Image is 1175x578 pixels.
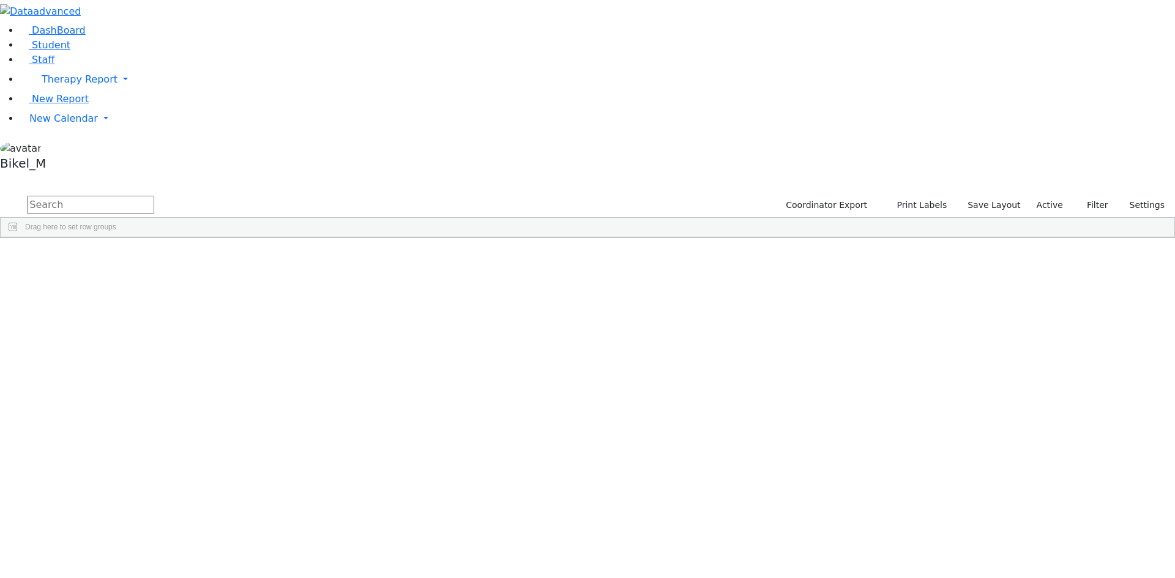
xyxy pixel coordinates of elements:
a: Staff [20,54,54,65]
button: Settings [1114,196,1170,215]
button: Print Labels [882,196,952,215]
input: Search [27,196,154,214]
a: Student [20,39,70,51]
span: New Report [32,93,89,105]
span: Student [32,39,70,51]
button: Coordinator Export [778,196,873,215]
a: New Report [20,93,89,105]
span: Staff [32,54,54,65]
span: DashBoard [32,24,86,36]
a: Therapy Report [20,67,1175,92]
span: New Calendar [29,113,98,124]
span: Drag here to set row groups [25,223,116,231]
button: Filter [1071,196,1114,215]
a: DashBoard [20,24,86,36]
button: Save Layout [962,196,1026,215]
label: Active [1031,196,1069,215]
span: Therapy Report [42,73,117,85]
a: New Calendar [20,106,1175,131]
